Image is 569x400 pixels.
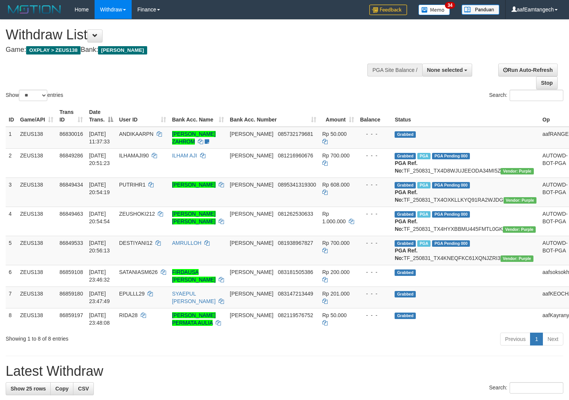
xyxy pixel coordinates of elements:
[172,182,216,188] a: [PERSON_NAME]
[98,46,147,54] span: [PERSON_NAME]
[395,218,417,232] b: PGA Ref. No:
[89,211,110,224] span: [DATE] 20:54:54
[172,312,216,326] a: [PERSON_NAME] PERMATA AULIA
[230,153,274,159] span: [PERSON_NAME]
[6,148,17,177] td: 2
[172,211,216,224] a: [PERSON_NAME] [PERSON_NAME]
[119,269,158,275] span: SATANIASM626
[462,5,499,15] img: panduan.png
[360,210,389,218] div: - - -
[501,255,533,262] span: Vendor URL: https://trx4.1velocity.biz
[6,286,17,308] td: 7
[432,182,470,188] span: PGA Pending
[417,182,431,188] span: Marked by aafRornrotha
[322,153,350,159] span: Rp 700.000
[172,153,197,159] a: ILHAM AJI
[17,236,56,265] td: ZEUS138
[89,312,110,326] span: [DATE] 23:48:08
[119,182,146,188] span: PUTRIHR1
[230,269,274,275] span: [PERSON_NAME]
[500,333,530,346] a: Previous
[59,153,83,159] span: 86849286
[360,130,389,138] div: - - -
[73,382,94,395] a: CSV
[543,333,563,346] a: Next
[17,105,56,127] th: Game/API: activate to sort column ascending
[6,236,17,265] td: 5
[59,269,83,275] span: 86859108
[369,5,407,15] img: Feedback.jpg
[395,182,416,188] span: Grabbed
[278,312,313,318] span: Copy 082119576752 to clipboard
[56,105,86,127] th: Trans ID: activate to sort column ascending
[322,291,350,297] span: Rp 201.000
[395,240,416,247] span: Grabbed
[17,177,56,207] td: ZEUS138
[59,182,83,188] span: 86849434
[395,160,417,174] b: PGA Ref. No:
[17,286,56,308] td: ZEUS138
[360,181,389,188] div: - - -
[536,76,558,89] a: Stop
[59,240,83,246] span: 86849533
[89,269,110,283] span: [DATE] 23:46:32
[6,382,51,395] a: Show 25 rows
[395,291,416,297] span: Grabbed
[6,105,17,127] th: ID
[395,313,416,319] span: Grabbed
[230,291,274,297] span: [PERSON_NAME]
[6,4,63,15] img: MOTION_logo.png
[230,131,274,137] span: [PERSON_NAME]
[86,105,116,127] th: Date Trans.: activate to sort column descending
[392,207,539,236] td: TF_250831_TX4HYXBBMU445FMTL0GK
[432,240,470,247] span: PGA Pending
[357,105,392,127] th: Balance
[17,265,56,286] td: ZEUS138
[278,131,313,137] span: Copy 085732179681 to clipboard
[395,211,416,218] span: Grabbed
[489,90,563,101] label: Search:
[59,131,83,137] span: 86830016
[510,90,563,101] input: Search:
[278,269,313,275] span: Copy 083181505386 to clipboard
[119,291,145,297] span: EPULLL29
[89,182,110,195] span: [DATE] 20:54:19
[227,105,319,127] th: Bank Acc. Number: activate to sort column ascending
[501,168,533,174] span: Vendor URL: https://trx4.1velocity.biz
[6,127,17,149] td: 1
[278,182,316,188] span: Copy 0895341319300 to clipboard
[19,90,47,101] select: Showentries
[418,5,450,15] img: Button%20Memo.svg
[119,240,152,246] span: DESTIYANI12
[510,382,563,394] input: Search:
[427,67,463,73] span: None selected
[119,211,155,217] span: ZEUSHOKI212
[360,311,389,319] div: - - -
[59,291,83,297] span: 86859180
[169,105,227,127] th: Bank Acc. Name: activate to sort column ascending
[395,189,417,203] b: PGA Ref. No:
[530,333,543,346] a: 1
[278,211,313,217] span: Copy 081262530633 to clipboard
[55,386,68,392] span: Copy
[360,290,389,297] div: - - -
[498,64,558,76] a: Run Auto-Refresh
[392,236,539,265] td: TF_250831_TX4KNEQFKC61XQNJZRI3
[417,240,431,247] span: Marked by aafRornrotha
[6,265,17,286] td: 6
[417,211,431,218] span: Marked by aafRornrotha
[392,148,539,177] td: TF_250831_TX4D8WJUJEEODA34MI5Z
[6,308,17,330] td: 8
[50,382,73,395] a: Copy
[172,269,216,283] a: FIRDAUSA [PERSON_NAME]
[392,105,539,127] th: Status
[6,332,232,342] div: Showing 1 to 8 of 8 entries
[59,312,83,318] span: 86859197
[432,211,470,218] span: PGA Pending
[11,386,46,392] span: Show 25 rows
[6,364,563,379] h1: Latest Withdraw
[230,182,274,188] span: [PERSON_NAME]
[6,46,372,54] h4: Game: Bank:
[119,131,154,137] span: ANDIKAARPN
[6,27,372,42] h1: Withdraw List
